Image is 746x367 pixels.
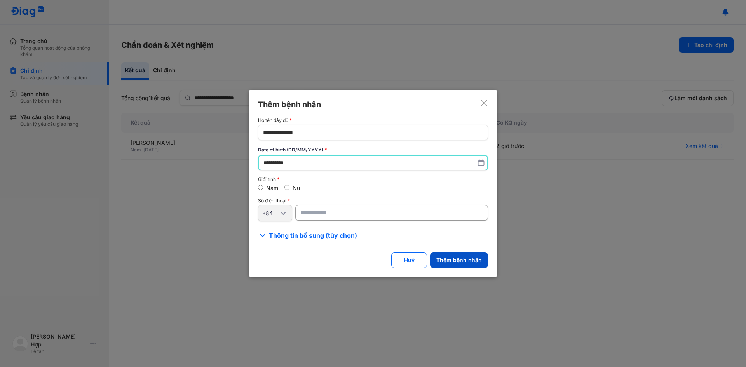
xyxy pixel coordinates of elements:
[258,177,488,182] div: Giới tính
[258,118,488,123] div: Họ tên đầy đủ
[266,184,278,191] label: Nam
[293,184,300,191] label: Nữ
[258,99,321,110] div: Thêm bệnh nhân
[430,252,488,268] button: Thêm bệnh nhân
[269,231,357,240] span: Thông tin bổ sung (tùy chọn)
[262,209,279,217] div: +84
[258,198,488,204] div: Số điện thoại
[258,146,488,153] div: Date of birth (DD/MM/YYYY)
[391,252,427,268] button: Huỷ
